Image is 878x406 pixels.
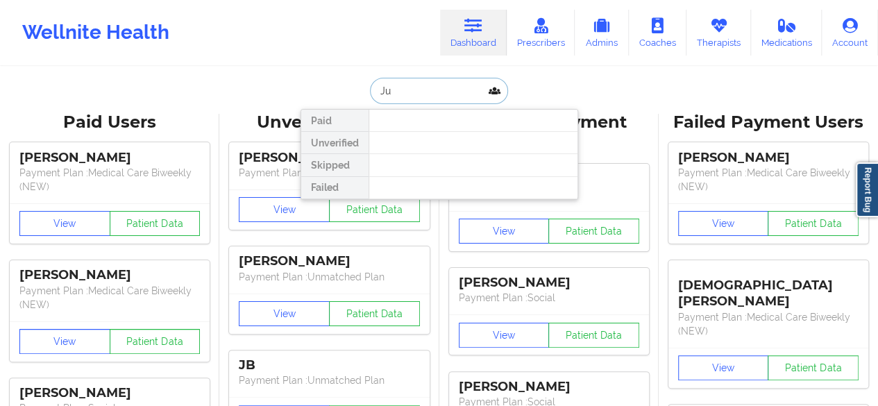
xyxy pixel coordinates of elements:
[678,166,859,194] p: Payment Plan : Medical Care Biweekly (NEW)
[678,310,859,338] p: Payment Plan : Medical Care Biweekly (NEW)
[19,166,200,194] p: Payment Plan : Medical Care Biweekly (NEW)
[19,329,110,354] button: View
[678,267,859,310] div: [DEMOGRAPHIC_DATA][PERSON_NAME]
[239,373,419,387] p: Payment Plan : Unmatched Plan
[629,10,686,56] a: Coaches
[856,162,878,217] a: Report Bug
[768,355,859,380] button: Patient Data
[459,275,639,291] div: [PERSON_NAME]
[19,267,200,283] div: [PERSON_NAME]
[459,291,639,305] p: Payment Plan : Social
[19,150,200,166] div: [PERSON_NAME]
[686,10,751,56] a: Therapists
[668,112,868,133] div: Failed Payment Users
[329,301,420,326] button: Patient Data
[110,329,201,354] button: Patient Data
[301,154,369,176] div: Skipped
[301,177,369,199] div: Failed
[678,150,859,166] div: [PERSON_NAME]
[329,197,420,222] button: Patient Data
[822,10,878,56] a: Account
[548,219,639,244] button: Patient Data
[440,10,507,56] a: Dashboard
[459,219,550,244] button: View
[768,211,859,236] button: Patient Data
[678,355,769,380] button: View
[10,112,210,133] div: Paid Users
[548,323,639,348] button: Patient Data
[507,10,575,56] a: Prescribers
[459,379,639,395] div: [PERSON_NAME]
[301,132,369,154] div: Unverified
[110,211,201,236] button: Patient Data
[239,270,419,284] p: Payment Plan : Unmatched Plan
[19,284,200,312] p: Payment Plan : Medical Care Biweekly (NEW)
[301,110,369,132] div: Paid
[459,323,550,348] button: View
[239,197,330,222] button: View
[19,211,110,236] button: View
[575,10,629,56] a: Admins
[19,385,200,401] div: [PERSON_NAME]
[239,301,330,326] button: View
[751,10,822,56] a: Medications
[678,211,769,236] button: View
[239,166,419,180] p: Payment Plan : Unmatched Plan
[239,253,419,269] div: [PERSON_NAME]
[239,150,419,166] div: [PERSON_NAME]
[229,112,429,133] div: Unverified Users
[239,357,419,373] div: JB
